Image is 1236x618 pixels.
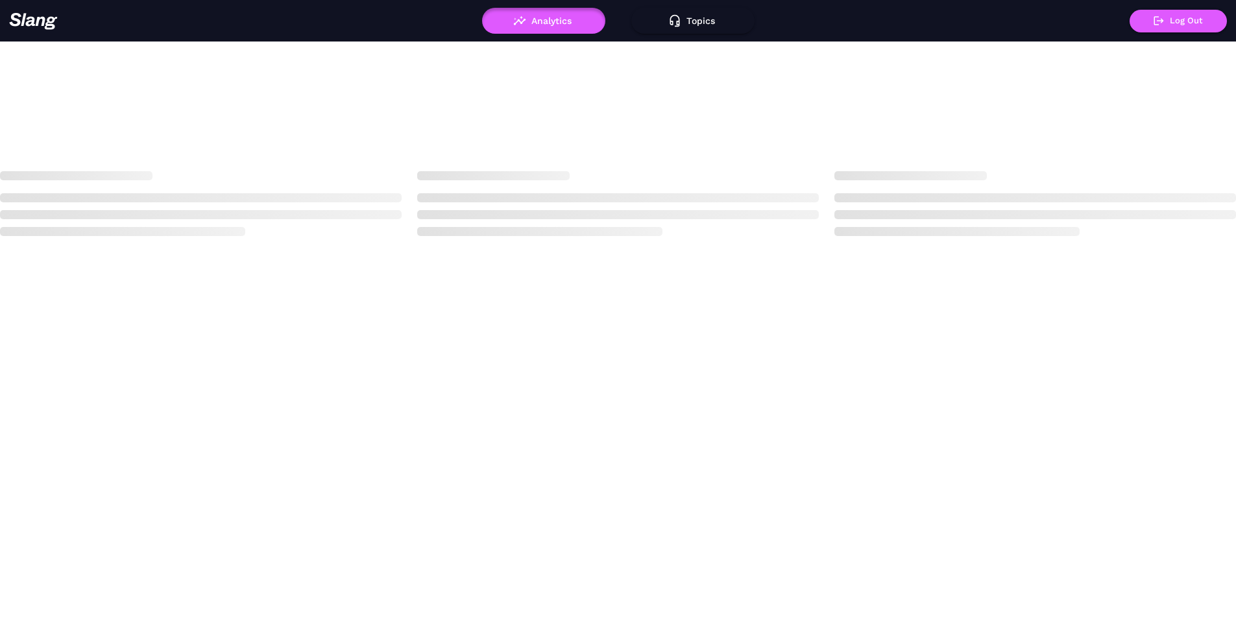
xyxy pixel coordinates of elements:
[482,16,605,25] a: Analytics
[631,8,755,34] button: Topics
[482,8,605,34] button: Analytics
[1130,10,1227,32] button: Log Out
[9,12,58,30] img: 623511267c55cb56e2f2a487_logo2.png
